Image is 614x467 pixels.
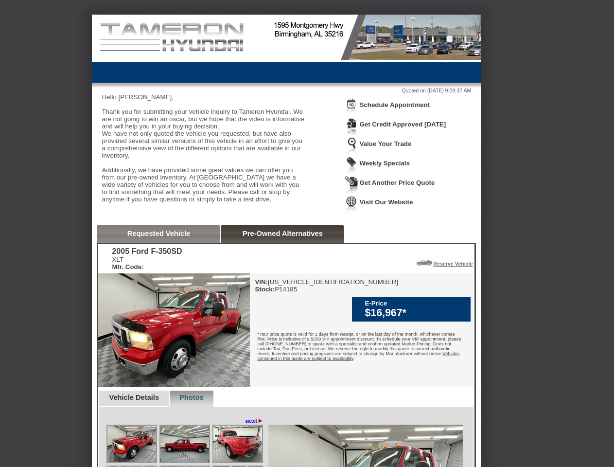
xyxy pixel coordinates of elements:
[98,273,250,387] img: 2005 Ford F-350SD
[257,351,459,361] u: Vehicles contained in this quote are subject to availability
[107,426,156,462] img: Image.aspx
[255,286,275,293] b: Stock:
[345,137,358,155] img: Icon_TradeInAppraisal.png
[246,417,264,425] a: next►
[255,278,268,286] b: VIN:
[112,263,143,270] b: Mfr. Code:
[112,247,182,256] div: 2005 Ford F-350SD
[359,198,413,206] a: Visit Our Website
[345,98,358,116] img: Icon_ScheduleAppointment.png
[250,324,474,371] div: *Your price quote is valid for 1 days from receipt, or on the last day of the month, whichever co...
[359,140,411,147] a: Value Your Trade
[345,157,358,175] img: Icon_WeeklySpecials.png
[257,417,263,424] span: ►
[433,261,473,267] a: Reserve Vehicle
[255,278,398,293] div: [US_VEHICLE_IDENTIFICATION_NUMBER] P14185
[160,426,209,462] img: Image.aspx
[102,88,471,93] div: Quoted on [DATE] 9:09:37 AM
[179,394,204,401] a: Photos
[359,179,435,186] a: Get Another Price Quote
[359,160,409,167] a: Weekly Specials
[345,176,358,194] img: Icon_GetQuote.png
[243,230,323,237] a: Pre-Owned Alternatives
[127,230,191,237] a: Requested Vehicle
[417,260,432,266] img: Icon_ReserveVehicleCar.png
[365,307,466,319] div: $16,967*
[345,118,358,136] img: Icon_CreditApproval.png
[345,196,358,214] img: Icon_VisitWebsite.png
[112,256,182,270] div: XLT
[109,394,159,401] a: Vehicle Details
[359,101,430,108] a: Schedule Appointment
[102,93,306,210] div: Hello [PERSON_NAME], Thank you for submitting your vehicle inquiry to Tameron Hyundai. We are not...
[359,121,446,128] a: Get Credit Approved [DATE]
[365,300,466,307] div: E-Price
[213,426,262,462] img: Image.aspx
